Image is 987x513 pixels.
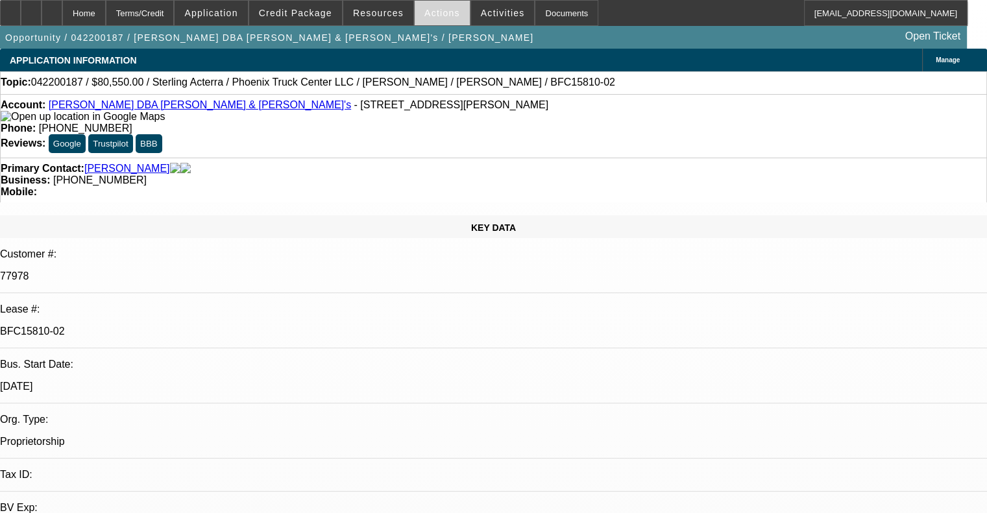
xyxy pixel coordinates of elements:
span: Manage [936,56,960,64]
span: KEY DATA [471,222,516,233]
img: linkedin-icon.png [180,163,191,174]
a: View Google Maps [1,111,165,122]
span: Opportunity / 042200187 / [PERSON_NAME] DBA [PERSON_NAME] & [PERSON_NAME]'s / [PERSON_NAME] [5,32,533,43]
span: [PHONE_NUMBER] [39,123,132,134]
a: Open Ticket [900,25,966,47]
strong: Mobile: [1,186,37,197]
img: Open up location in Google Maps [1,111,165,123]
button: Actions [415,1,470,25]
span: Application [184,8,238,18]
button: Application [175,1,247,25]
button: Activities [471,1,535,25]
span: Activities [481,8,525,18]
strong: Business: [1,174,50,185]
a: [PERSON_NAME] DBA [PERSON_NAME] & [PERSON_NAME]'s [49,99,351,110]
button: BBB [136,134,162,153]
span: Credit Package [259,8,332,18]
a: [PERSON_NAME] [84,163,170,174]
img: facebook-icon.png [170,163,180,174]
button: Google [49,134,86,153]
span: APPLICATION INFORMATION [10,55,136,66]
button: Trustpilot [88,134,132,153]
strong: Account: [1,99,45,110]
span: - [STREET_ADDRESS][PERSON_NAME] [354,99,549,110]
span: Resources [353,8,404,18]
strong: Topic: [1,77,31,88]
strong: Reviews: [1,137,45,149]
strong: Primary Contact: [1,163,84,174]
span: [PHONE_NUMBER] [53,174,147,185]
strong: Phone: [1,123,36,134]
span: 042200187 / $80,550.00 / Sterling Acterra / Phoenix Truck Center LLC / [PERSON_NAME] / [PERSON_NA... [31,77,615,88]
button: Credit Package [249,1,342,25]
button: Resources [343,1,413,25]
span: Actions [424,8,460,18]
